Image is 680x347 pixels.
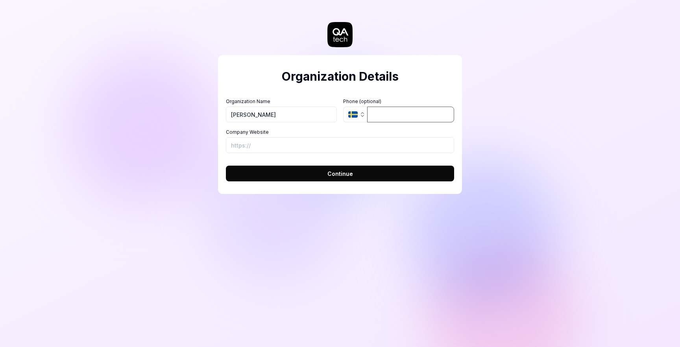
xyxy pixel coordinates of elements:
label: Phone (optional) [343,98,454,105]
button: Continue [226,166,454,181]
h2: Organization Details [226,68,454,85]
label: Organization Name [226,98,337,105]
label: Company Website [226,129,454,136]
span: Continue [327,170,353,178]
input: https:// [226,137,454,153]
